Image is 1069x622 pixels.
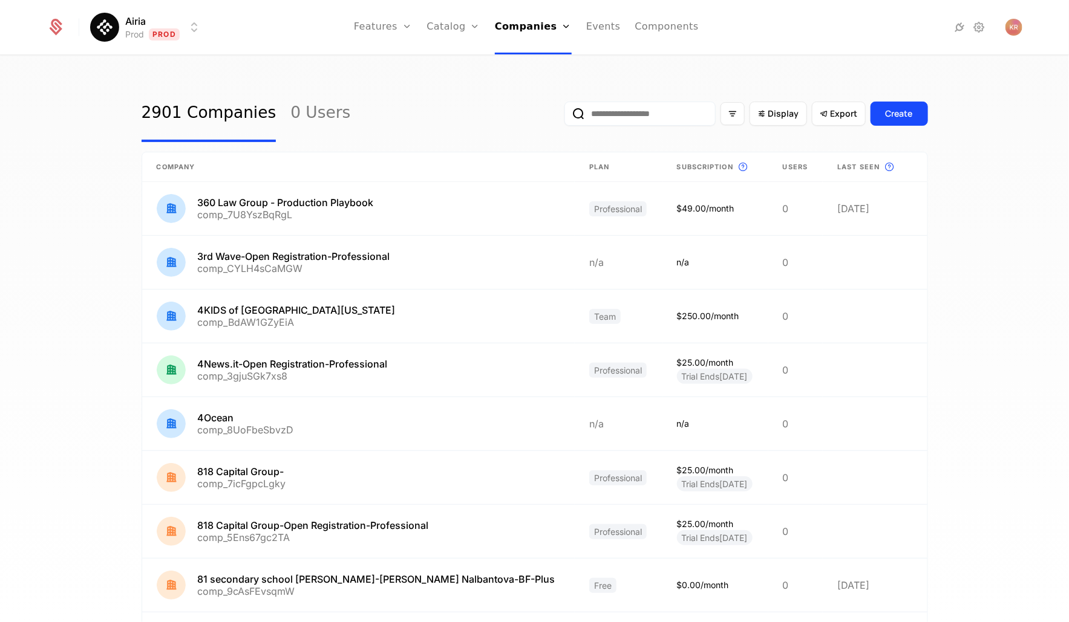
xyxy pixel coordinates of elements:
a: Settings [972,20,986,34]
span: Last seen [837,162,880,172]
span: Display [768,108,799,120]
span: Export [831,108,858,120]
div: Create [886,108,913,120]
button: Filter options [721,102,745,125]
a: 2901 Companies [142,85,276,142]
span: Airia [125,14,146,28]
th: Plan [575,152,662,182]
button: Create [871,102,928,126]
div: Prod [125,28,144,40]
img: Katrina Reddy [1005,19,1022,36]
span: Prod [149,28,180,40]
a: Integrations [952,20,967,34]
span: Subscription [677,162,733,172]
button: Open user button [1005,19,1022,36]
img: Airia [90,13,119,42]
button: Export [812,102,866,126]
a: 0 Users [290,85,350,142]
button: Select environment [94,14,201,40]
th: Company [142,152,575,182]
th: Users [768,152,823,182]
button: Display [750,102,807,126]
